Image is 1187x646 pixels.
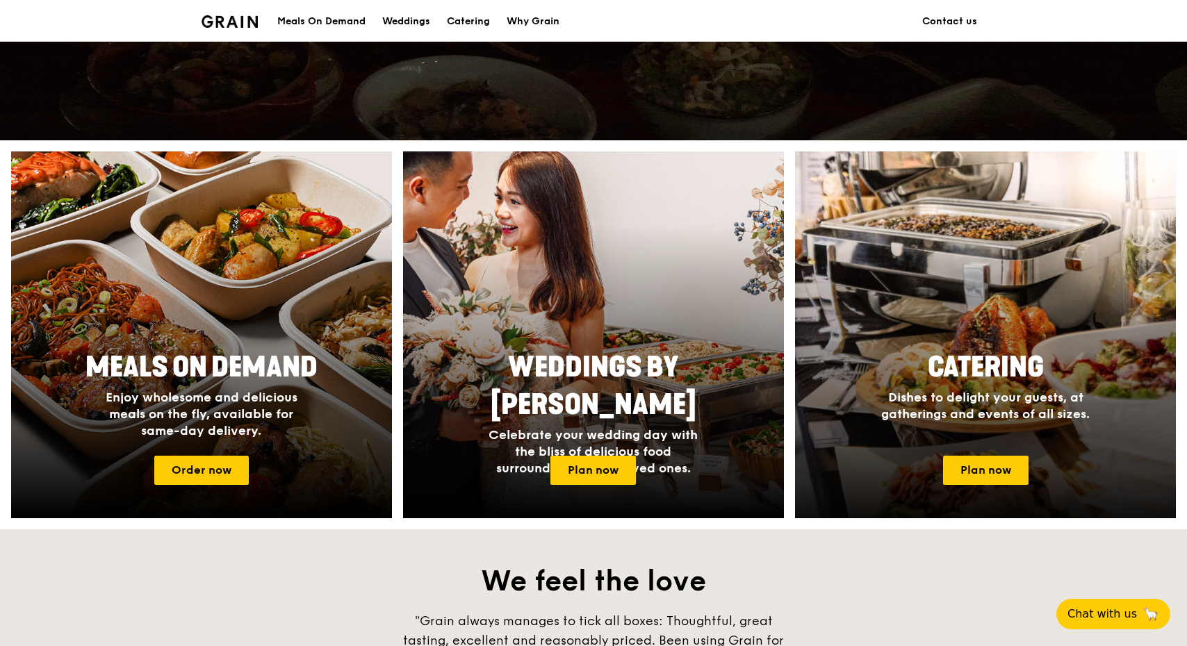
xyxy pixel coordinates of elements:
[507,1,559,42] div: Why Grain
[447,1,490,42] div: Catering
[914,1,985,42] a: Contact us
[498,1,568,42] a: Why Grain
[403,151,784,518] a: Weddings by [PERSON_NAME]Celebrate your wedding day with the bliss of delicious food surrounded b...
[489,427,698,476] span: Celebrate your wedding day with the bliss of delicious food surrounded by your loved ones.
[491,351,696,422] span: Weddings by [PERSON_NAME]
[202,15,258,28] img: Grain
[11,151,392,518] a: Meals On DemandEnjoy wholesome and delicious meals on the fly, available for same-day delivery.Or...
[795,151,1176,518] a: CateringDishes to delight your guests, at gatherings and events of all sizes.Plan now
[11,151,392,518] img: meals-on-demand-card.d2b6f6db.png
[943,456,1029,485] a: Plan now
[106,390,297,438] span: Enjoy wholesome and delicious meals on the fly, available for same-day delivery.
[439,1,498,42] a: Catering
[928,351,1044,384] span: Catering
[403,151,784,518] img: weddings-card.4f3003b8.jpg
[881,390,1090,422] span: Dishes to delight your guests, at gatherings and events of all sizes.
[1143,606,1159,622] span: 🦙
[382,1,430,42] div: Weddings
[277,1,366,42] div: Meals On Demand
[1056,599,1170,629] button: Chat with us🦙
[85,351,318,384] span: Meals On Demand
[1067,606,1137,622] span: Chat with us
[154,456,249,485] a: Order now
[374,1,439,42] a: Weddings
[550,456,636,485] a: Plan now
